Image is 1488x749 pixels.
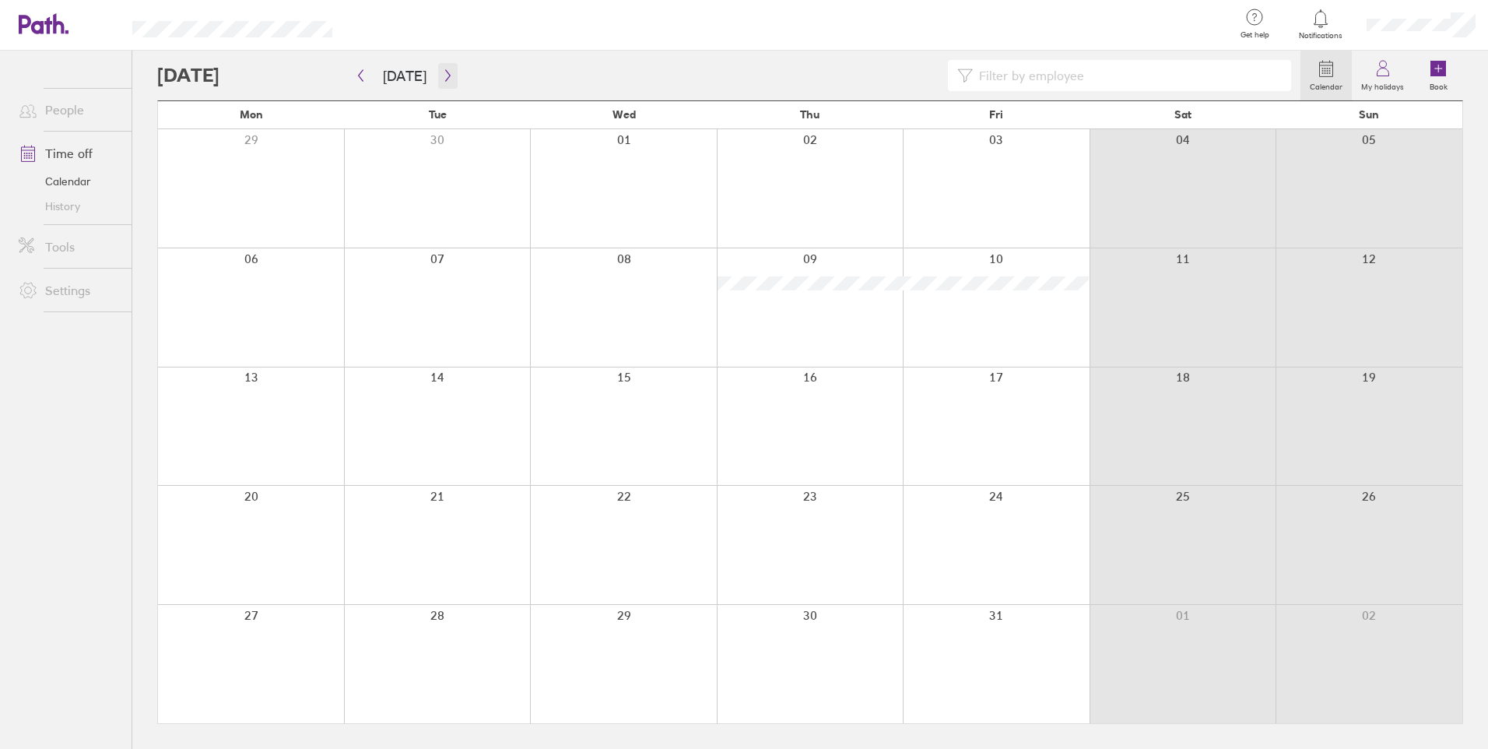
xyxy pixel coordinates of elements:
[973,61,1282,90] input: Filter by employee
[6,94,132,125] a: People
[6,275,132,306] a: Settings
[6,231,132,262] a: Tools
[1300,51,1352,100] a: Calendar
[612,108,636,121] span: Wed
[1296,8,1346,40] a: Notifications
[1420,78,1457,92] label: Book
[1352,78,1413,92] label: My holidays
[6,138,132,169] a: Time off
[429,108,447,121] span: Tue
[1359,108,1379,121] span: Sun
[1300,78,1352,92] label: Calendar
[1296,31,1346,40] span: Notifications
[1352,51,1413,100] a: My holidays
[240,108,263,121] span: Mon
[6,194,132,219] a: History
[800,108,819,121] span: Thu
[1230,30,1280,40] span: Get help
[989,108,1003,121] span: Fri
[1174,108,1191,121] span: Sat
[370,63,439,89] button: [DATE]
[6,169,132,194] a: Calendar
[1413,51,1463,100] a: Book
